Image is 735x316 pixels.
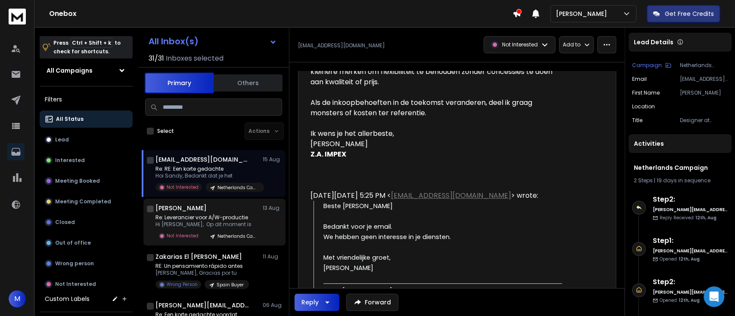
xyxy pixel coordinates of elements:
p: [PERSON_NAME] [556,9,611,18]
a: [EMAIL_ADDRESS][DOMAIN_NAME] [391,190,511,200]
span: 12th, Aug [695,215,716,221]
p: Not Interested [167,184,198,190]
div: [DATE][DATE] 5:25 PM < > wrote: [310,190,562,201]
p: 15 Aug [263,156,282,163]
div: Activities [629,134,732,153]
button: Campaign [632,62,671,69]
button: Reply [295,294,339,311]
h1: Netherlands Campaign [634,163,726,172]
button: Forward [346,294,398,311]
button: Wrong person [40,255,133,272]
p: Netherlands Campaign [680,62,728,69]
button: Meeting Booked [40,172,133,190]
button: Interested [40,152,133,169]
span: 2 Steps [634,177,653,184]
h6: [PERSON_NAME][EMAIL_ADDRESS][DOMAIN_NAME] [653,206,728,213]
div: | [634,177,726,184]
p: Lead Details [634,38,673,46]
button: All Status [40,110,133,128]
p: Email [632,76,647,83]
p: Campaign [632,62,662,69]
button: All Campaigns [40,62,133,79]
span: 31 / 31 [149,53,164,64]
span: Z.A. IMPEX [310,149,346,159]
p: Closed [55,219,75,226]
p: [EMAIL_ADDRESS][DOMAIN_NAME] [298,42,385,49]
p: Get Free Credits [665,9,714,18]
h1: All Inbox(s) [149,37,198,46]
p: Re: Leverancier voor A/W-productie [155,214,259,221]
p: Wrong person [55,260,94,267]
button: Closed [40,214,133,231]
p: Interested [55,157,85,164]
p: Designer at [PERSON_NAME] Babywear & DJ Dutchjeans [680,117,728,124]
button: Lead [40,131,133,148]
p: Hi [PERSON_NAME], Op dit moment is [155,221,259,228]
p: location [632,103,655,110]
span: 19 days in sequence [657,177,710,184]
h3: Inboxes selected [166,53,223,64]
p: Wrong Person [167,281,198,288]
button: M [9,290,26,307]
span: We hebben geen interesse in je diensten. [323,233,451,241]
p: Re: RE: Een korte gedachte [155,166,259,172]
h6: Step 1 : [653,236,728,246]
p: 13 Aug [263,205,282,212]
span: 12th, Aug [679,297,700,304]
span: From: [323,286,342,295]
button: Meeting Completed [40,193,133,210]
p: Not Interested [167,233,198,239]
p: [PERSON_NAME] [680,89,728,96]
p: RE: Un pensamiento rápido antes [155,263,249,270]
h1: All Campaigns [47,66,93,75]
h6: [PERSON_NAME][EMAIL_ADDRESS][DOMAIN_NAME] [653,289,728,295]
p: Hoi Sandy, Bedankt dat je het [155,172,259,179]
p: title [632,117,642,124]
p: All Status [56,116,84,123]
p: Meeting Completed [55,198,111,205]
label: Select [157,128,174,135]
div: Reply [301,298,319,307]
p: Not Interested [502,41,538,48]
h1: [EMAIL_ADDRESS][DOMAIN_NAME] [155,155,250,164]
span: Ik wens je het allerbeste, [PERSON_NAME] [310,129,394,149]
p: [PERSON_NAME], Gracias por tu [155,270,249,276]
span: [PERSON_NAME] [323,264,373,272]
h3: Filters [40,93,133,105]
p: Opened [660,297,700,304]
h6: Step 2 : [653,194,728,205]
span: Als de inkoopbehoeften in de toekomst veranderen, deel ik graag monsters of kosten ter referentie. [310,98,534,118]
button: Not Interested [40,276,133,293]
h1: [PERSON_NAME] [155,204,207,212]
button: Others [214,74,282,92]
h6: [PERSON_NAME][EMAIL_ADDRESS][DOMAIN_NAME] [653,248,728,254]
span: Met vriendelijke groet, [323,253,391,262]
h6: Step 2 : [653,277,728,287]
p: 11 Aug [263,253,282,260]
p: Opened [660,256,700,262]
p: Out of office [55,239,91,246]
p: Not Interested [55,281,96,288]
button: All Inbox(s) [142,33,284,50]
button: Out of office [40,234,133,252]
h1: Onebox [49,9,512,19]
p: 06 Aug [263,302,282,309]
p: Meeting Booked [55,178,100,184]
img: logo [9,9,26,25]
p: Lead [55,136,69,143]
p: Reply Received [660,215,716,221]
div: Open Intercom Messenger [704,286,724,307]
button: Primary [145,73,214,93]
span: 12th, Aug [679,256,700,262]
h1: [PERSON_NAME][EMAIL_ADDRESS][DOMAIN_NAME] [155,301,250,310]
span: Ctrl + Shift + k [71,38,112,48]
button: Get Free Credits [647,5,720,22]
h1: Zakarias El [PERSON_NAME] [155,252,242,261]
h3: Custom Labels [45,295,90,303]
p: Netherlands Campaign [217,184,259,191]
p: Spain Buyer [217,282,244,288]
p: First Name [632,89,660,96]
